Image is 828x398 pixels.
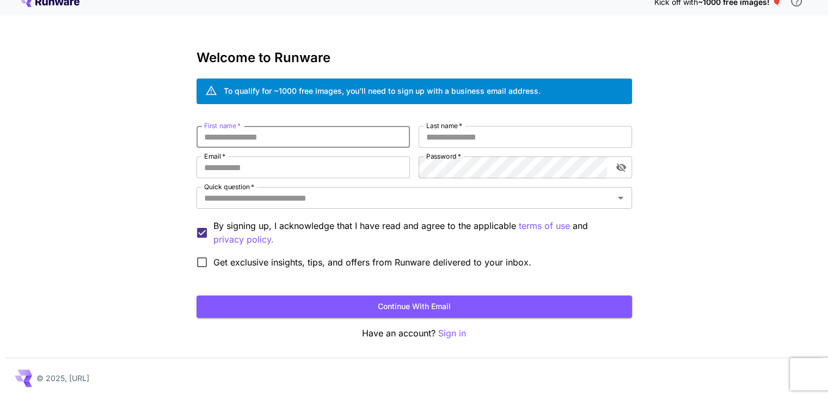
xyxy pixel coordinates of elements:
button: By signing up, I acknowledge that I have read and agree to the applicable terms of use and [213,233,274,246]
p: Have an account? [197,327,632,340]
button: Sign in [438,327,466,340]
p: terms of use [519,219,570,233]
button: Open [613,190,628,206]
button: Continue with email [197,296,632,318]
label: Quick question [204,182,254,191]
span: Get exclusive insights, tips, and offers from Runware delivered to your inbox. [213,256,531,269]
div: To qualify for ~1000 free images, you’ll need to sign up with a business email address. [224,85,541,97]
label: First name [204,121,241,130]
button: toggle password visibility [611,158,631,177]
label: Email [204,152,225,161]
p: By signing up, I acknowledge that I have read and agree to the applicable and [213,219,623,246]
label: Last name [426,121,462,130]
p: privacy policy. [213,233,274,246]
h3: Welcome to Runware [197,50,632,65]
p: © 2025, [URL] [36,372,89,384]
button: By signing up, I acknowledge that I have read and agree to the applicable and privacy policy. [519,219,570,233]
label: Password [426,152,461,161]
